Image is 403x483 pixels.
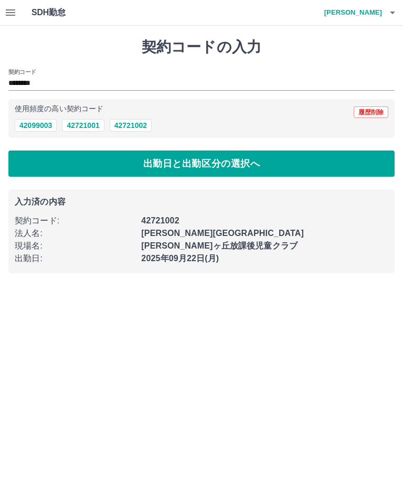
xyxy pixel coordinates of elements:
b: [PERSON_NAME][GEOGRAPHIC_DATA] [141,229,304,238]
b: 2025年09月22日(月) [141,254,219,263]
p: 入力済の内容 [15,198,388,206]
h1: 契約コードの入力 [8,38,395,56]
button: 履歴削除 [354,106,388,118]
b: 42721002 [141,216,179,225]
p: 使用頻度の高い契約コード [15,105,103,113]
h2: 契約コード [8,68,36,76]
button: 42721002 [110,119,152,132]
p: 出勤日 : [15,252,135,265]
button: 42099003 [15,119,57,132]
p: 契約コード : [15,214,135,227]
button: 42721001 [62,119,104,132]
b: [PERSON_NAME]ヶ丘放課後児童クラブ [141,241,298,250]
button: 出勤日と出勤区分の選択へ [8,151,395,177]
p: 現場名 : [15,240,135,252]
p: 法人名 : [15,227,135,240]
